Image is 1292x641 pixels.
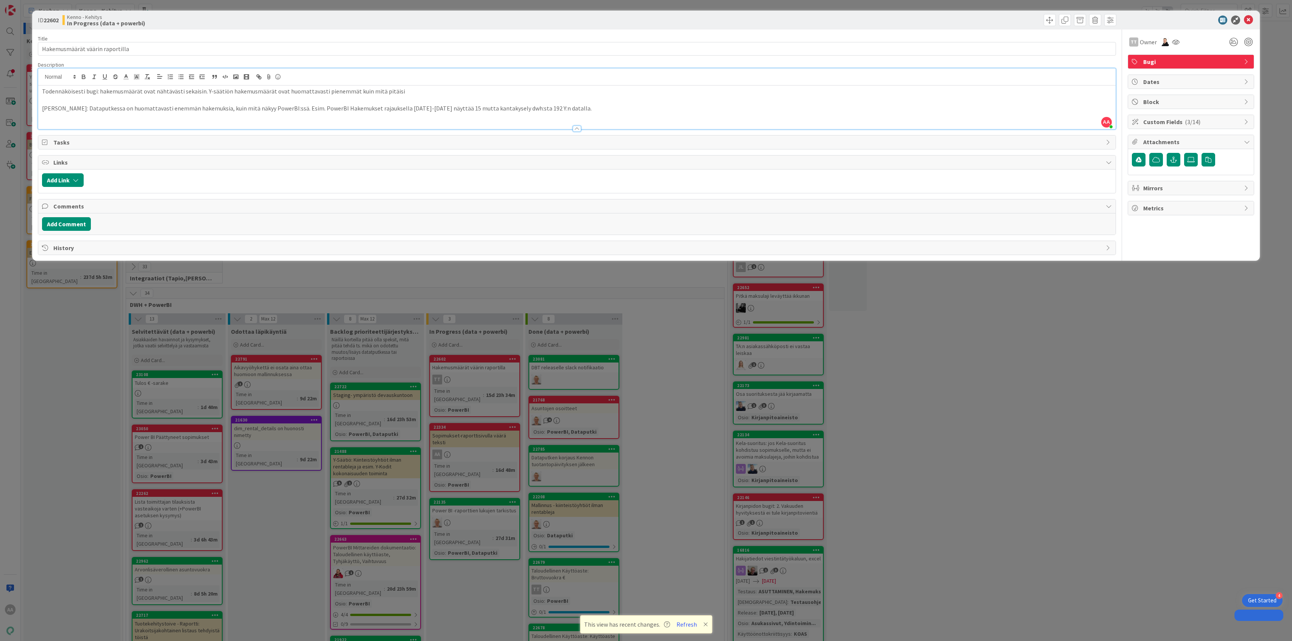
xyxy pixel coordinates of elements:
div: Open Get Started checklist, remaining modules: 4 [1242,594,1283,607]
p: [PERSON_NAME]: Dataputkessa on huomattavasti enemmän hakemuksia, kuin mitä näkyy PowerBI:ssä. Esi... [42,104,1111,113]
span: Metrics [1143,204,1240,213]
span: Attachments [1143,137,1240,146]
input: type card name here... [38,42,1116,56]
div: TT [1129,37,1138,47]
span: ID [38,16,59,25]
p: Todennäköisesti bugi: hakemusmäärät ovat nähtävästi sekaisin. Y-säätiön hakemusmäärät ovat huomat... [42,87,1111,96]
span: Links [53,158,1102,167]
img: AN [1161,38,1169,46]
span: ( 3/14 ) [1185,118,1200,126]
div: Get Started [1248,597,1276,604]
div: 4 [1276,592,1283,599]
b: 22602 [44,16,59,24]
span: Bugi [1143,57,1240,66]
span: Description [38,61,64,68]
label: Title [38,35,48,42]
span: Mirrors [1143,184,1240,193]
span: Dates [1143,77,1240,86]
b: In Progress (data + powerbi) [67,20,145,26]
button: Refresh [674,619,700,629]
span: History [53,243,1102,252]
span: Custom Fields [1143,117,1240,126]
button: Add Comment [42,217,91,231]
span: Comments [53,202,1102,211]
span: Block [1143,97,1240,106]
span: AA [1101,117,1112,128]
button: Add Link [42,173,84,187]
span: Tasks [53,138,1102,147]
span: This view has recent changes. [584,620,670,629]
span: Kenno - Kehitys [67,14,145,20]
span: Owner [1140,37,1157,47]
